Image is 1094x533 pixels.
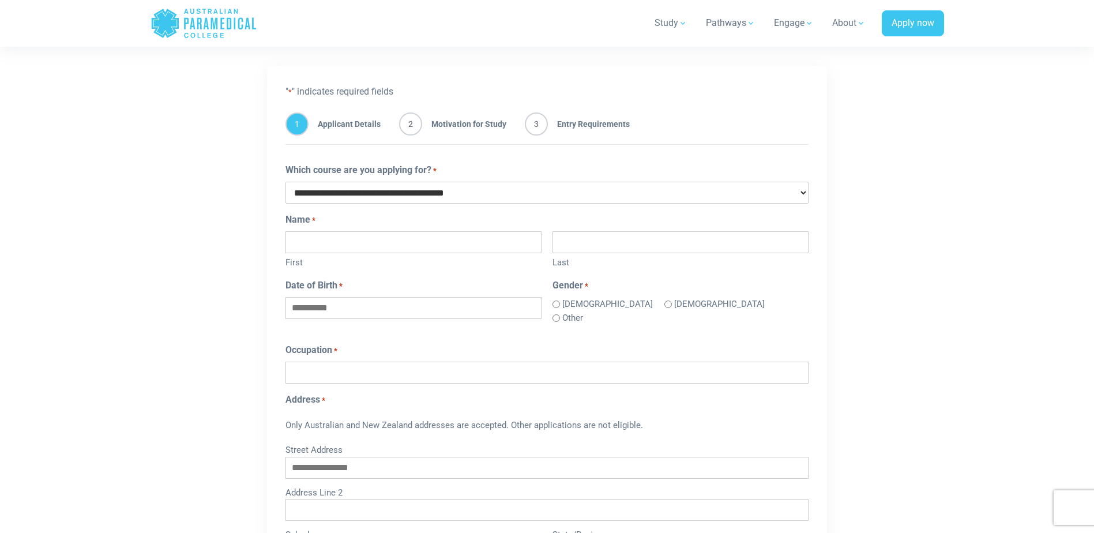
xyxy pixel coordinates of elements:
a: Pathways [699,7,762,39]
label: Date of Birth [285,279,343,292]
a: Study [648,7,694,39]
legend: Name [285,213,809,227]
a: About [825,7,873,39]
legend: Gender [552,279,809,292]
span: Motivation for Study [422,112,506,136]
legend: Address [285,393,809,407]
label: [DEMOGRAPHIC_DATA] [562,298,653,311]
p: " " indicates required fields [285,85,809,99]
label: [DEMOGRAPHIC_DATA] [674,298,765,311]
label: Street Address [285,441,809,457]
label: First [285,253,542,269]
a: Apply now [882,10,944,37]
span: 3 [525,112,548,136]
a: Engage [767,7,821,39]
label: Which course are you applying for? [285,163,437,177]
label: Address Line 2 [285,483,809,500]
span: Applicant Details [309,112,381,136]
span: Entry Requirements [548,112,630,136]
a: Australian Paramedical College [151,5,257,42]
div: Only Australian and New Zealand addresses are accepted. Other applications are not eligible. [285,411,809,441]
span: 2 [399,112,422,136]
label: Last [552,253,809,269]
label: Occupation [285,343,337,357]
span: 1 [285,112,309,136]
label: Other [562,311,583,325]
